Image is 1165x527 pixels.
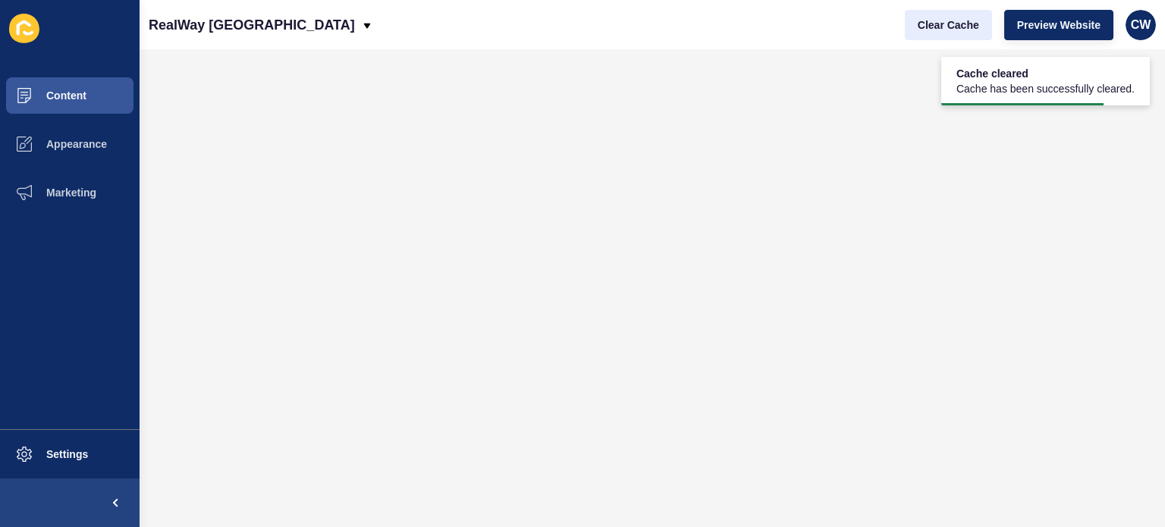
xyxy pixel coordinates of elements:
button: Clear Cache [905,10,992,40]
span: Cache has been successfully cleared. [956,81,1135,96]
span: Preview Website [1017,17,1101,33]
span: Clear Cache [918,17,979,33]
span: CW [1131,17,1151,33]
button: Preview Website [1004,10,1113,40]
p: RealWay [GEOGRAPHIC_DATA] [149,6,355,44]
span: Cache cleared [956,66,1135,81]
